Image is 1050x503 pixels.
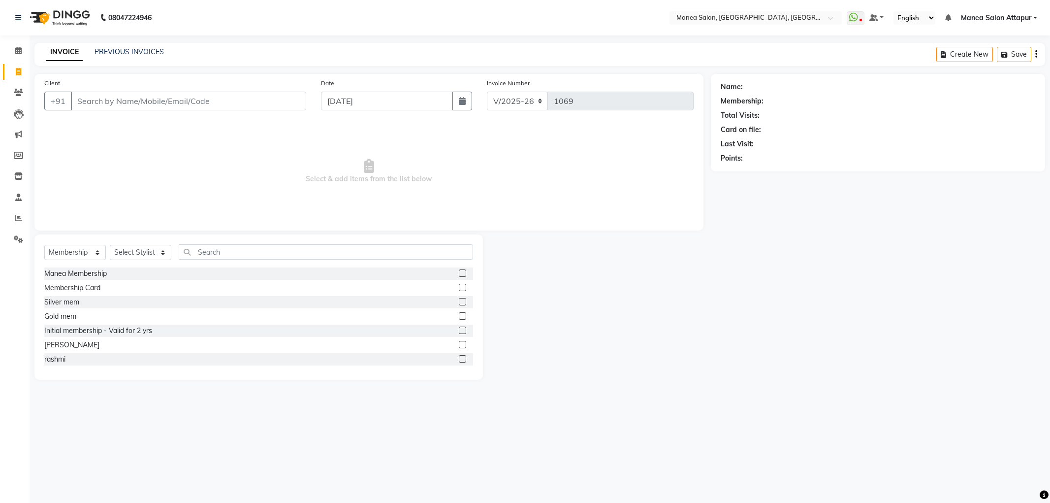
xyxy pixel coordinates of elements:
button: Create New [936,47,993,62]
label: Invoice Number [487,79,530,88]
div: rashmi [44,354,65,365]
input: Search by Name/Mobile/Email/Code [71,92,306,110]
button: +91 [44,92,72,110]
div: Points: [721,153,743,164]
div: Initial membership - Valid for 2 yrs [44,326,152,336]
img: logo [25,4,93,32]
input: Search [179,244,473,260]
div: Membership: [721,96,764,106]
b: 08047224946 [108,4,152,32]
div: Last Visit: [721,139,754,149]
div: Membership Card [44,283,100,293]
div: [PERSON_NAME] [44,340,99,350]
div: Card on file: [721,125,761,135]
a: PREVIOUS INVOICES [95,47,164,56]
div: Gold mem [44,311,76,322]
div: Silver mem [44,297,79,307]
span: Select & add items from the list below [44,122,694,221]
div: Total Visits: [721,110,760,121]
label: Date [321,79,334,88]
label: Client [44,79,60,88]
span: Manea Salon Attapur [961,13,1031,23]
button: Save [997,47,1031,62]
div: Name: [721,82,743,92]
div: Manea Membership [44,268,107,279]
